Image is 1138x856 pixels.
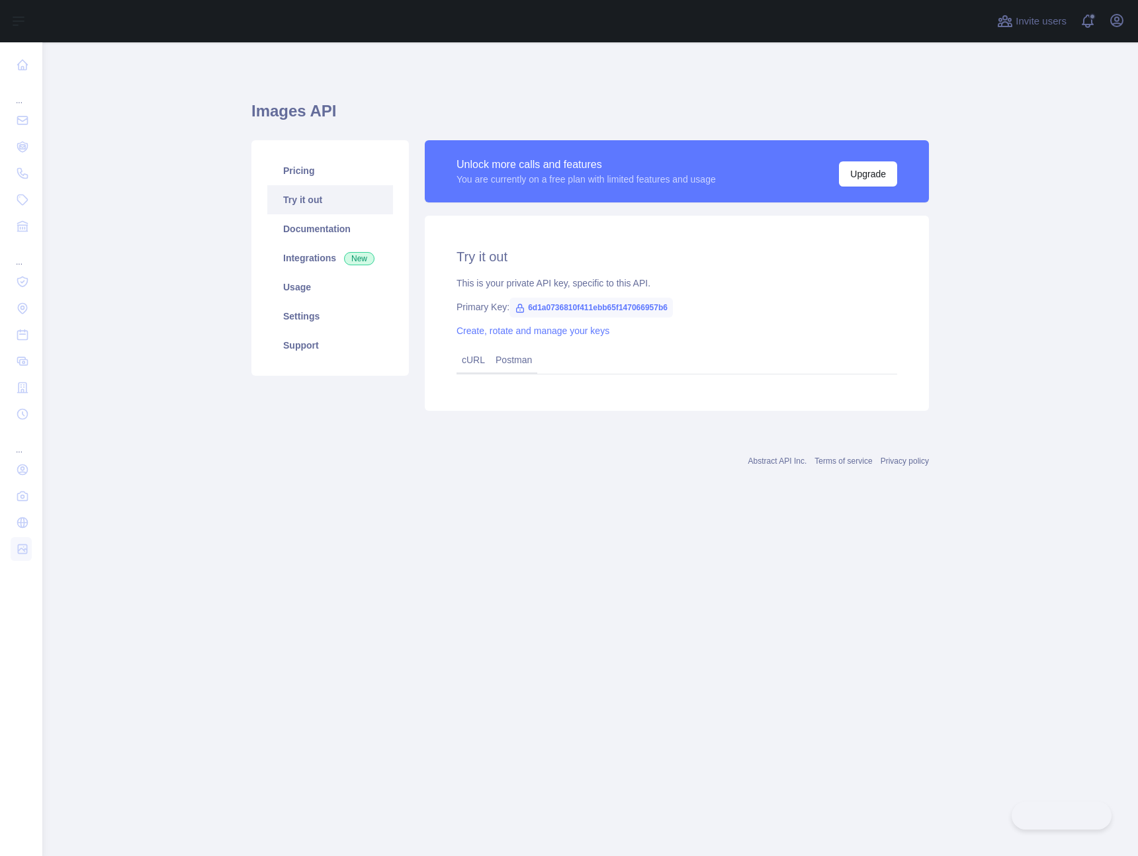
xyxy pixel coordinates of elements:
[267,214,393,243] a: Documentation
[839,161,897,187] button: Upgrade
[267,331,393,360] a: Support
[509,298,673,318] span: 6d1a0736810f411ebb65f147066957b6
[11,429,32,455] div: ...
[457,277,897,290] div: This is your private API key, specific to this API.
[457,173,716,186] div: You are currently on a free plan with limited features and usage
[344,252,374,265] span: New
[267,243,393,273] a: Integrations New
[462,355,485,365] a: cURL
[267,273,393,302] a: Usage
[457,247,897,266] h2: Try it out
[881,456,929,466] a: Privacy policy
[994,11,1069,32] button: Invite users
[251,101,929,132] h1: Images API
[748,456,807,466] a: Abstract API Inc.
[457,157,716,173] div: Unlock more calls and features
[267,156,393,185] a: Pricing
[267,185,393,214] a: Try it out
[457,325,609,336] a: Create, rotate and manage your keys
[11,79,32,106] div: ...
[11,241,32,267] div: ...
[267,302,393,331] a: Settings
[1016,14,1067,29] span: Invite users
[1012,802,1112,830] iframe: Toggle Customer Support
[490,349,537,370] a: Postman
[814,456,872,466] a: Terms of service
[457,300,897,314] div: Primary Key:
